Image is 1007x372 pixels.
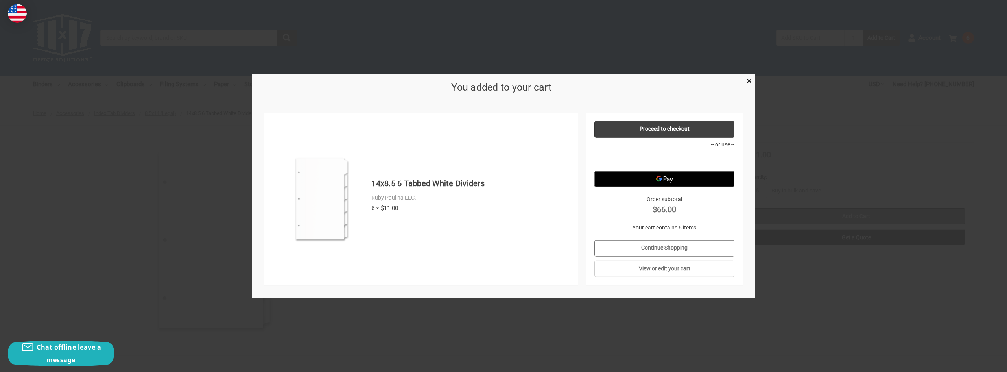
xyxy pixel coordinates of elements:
button: Google Pay [594,171,735,187]
span: Chat offline leave a message [37,343,101,364]
iframe: PayPal-paypal [594,151,735,167]
div: Ruby Paulina LLC. [371,194,570,202]
img: 14x8.5 6 Tabbed White Dividers [277,154,367,244]
a: Proceed to checkout [594,121,735,137]
span: × [747,75,752,87]
div: 6 × $11.00 [371,204,570,213]
button: Chat offline leave a message [8,341,114,366]
p: Your cart contains 6 items [594,223,735,231]
a: Continue Shopping [594,240,735,256]
h2: You added to your cart [264,80,739,94]
h4: 14x8.5 6 Tabbed White Dividers [371,178,570,189]
div: Order subtotal [594,195,735,215]
a: Close [745,76,753,84]
img: duty and tax information for United States [8,4,27,23]
strong: $66.00 [594,203,735,215]
a: View or edit your cart [594,261,735,277]
p: -- or use -- [594,140,735,148]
